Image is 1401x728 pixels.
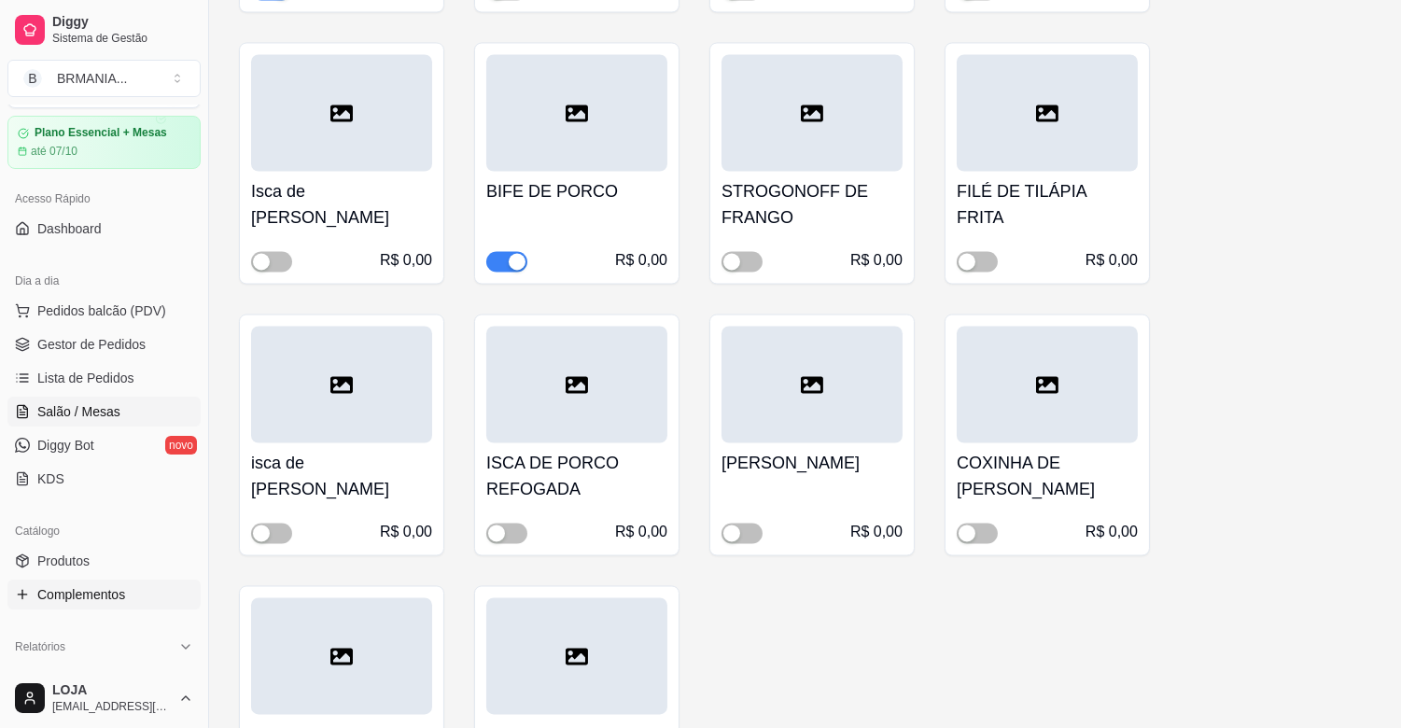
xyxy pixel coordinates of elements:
button: LOJA[EMAIL_ADDRESS][DOMAIN_NAME] [7,676,201,721]
span: Gestor de Pedidos [37,335,146,354]
span: [EMAIL_ADDRESS][DOMAIN_NAME] [52,699,171,714]
h4: BIFE DE PORCO [486,179,667,205]
article: Plano Essencial + Mesas [35,126,167,140]
span: Produtos [37,552,90,570]
div: R$ 0,00 [1086,250,1138,273]
div: R$ 0,00 [850,250,903,273]
h4: Isca de [PERSON_NAME] [251,179,432,231]
article: até 07/10 [31,144,77,159]
a: Lista de Pedidos [7,363,201,393]
a: Salão / Mesas [7,397,201,427]
a: Gestor de Pedidos [7,329,201,359]
button: Select a team [7,60,201,97]
a: Produtos [7,546,201,576]
a: DiggySistema de Gestão [7,7,201,52]
span: Sistema de Gestão [52,31,193,46]
a: KDS [7,464,201,494]
a: Complementos [7,580,201,609]
span: KDS [37,469,64,488]
div: R$ 0,00 [615,522,667,544]
div: R$ 0,00 [1086,522,1138,544]
span: Pedidos balcão (PDV) [37,301,166,320]
h4: COXINHA DE [PERSON_NAME] [957,451,1138,503]
div: R$ 0,00 [615,250,667,273]
h4: STROGONOFF DE FRANGO [722,179,903,231]
a: Plano Essencial + Mesasaté 07/10 [7,116,201,169]
h4: [PERSON_NAME] [722,451,903,477]
span: Relatórios de vendas [37,667,161,686]
a: Diggy Botnovo [7,430,201,460]
div: Dia a dia [7,266,201,296]
button: Pedidos balcão (PDV) [7,296,201,326]
div: Catálogo [7,516,201,546]
h4: ISCA DE PORCO REFOGADA [486,451,667,503]
h4: isca de [PERSON_NAME] [251,451,432,503]
div: BRMANIA ... [57,69,127,88]
span: Relatórios [15,639,65,654]
span: Complementos [37,585,125,604]
span: LOJA [52,682,171,699]
a: Dashboard [7,214,201,244]
div: Acesso Rápido [7,184,201,214]
span: Salão / Mesas [37,402,120,421]
a: Relatórios de vendas [7,662,201,692]
h4: FILÉ DE TILÁPIA FRITA [957,179,1138,231]
span: Dashboard [37,219,102,238]
div: R$ 0,00 [850,522,903,544]
span: Lista de Pedidos [37,369,134,387]
div: R$ 0,00 [380,250,432,273]
span: Diggy [52,14,193,31]
span: Diggy Bot [37,436,94,455]
div: R$ 0,00 [380,522,432,544]
span: B [23,69,42,88]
